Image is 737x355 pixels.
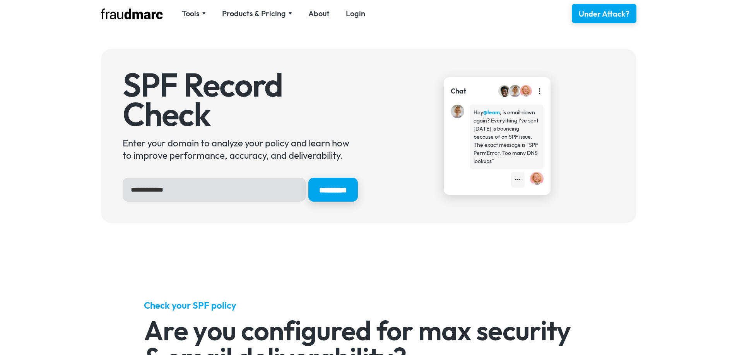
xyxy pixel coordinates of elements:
div: Products & Pricing [222,8,292,19]
a: Login [346,8,365,19]
a: Under Attack? [572,4,636,23]
div: Tools [182,8,200,19]
div: Under Attack? [579,8,629,19]
div: Hey , is email down again? Everything I've sent [DATE] is bouncing because of an SPF issue. The e... [474,109,540,165]
strong: @team [483,109,500,116]
div: Chat [451,86,466,96]
form: Hero Sign Up Form [123,178,358,202]
h5: Check your SPF policy [144,299,593,311]
a: About [308,8,330,19]
h1: SPF Record Check [123,70,358,129]
div: Tools [182,8,206,19]
div: Enter your domain to analyze your policy and learn how to improve performance, accuracy, and deli... [123,137,358,161]
div: Products & Pricing [222,8,286,19]
div: ••• [515,176,521,184]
